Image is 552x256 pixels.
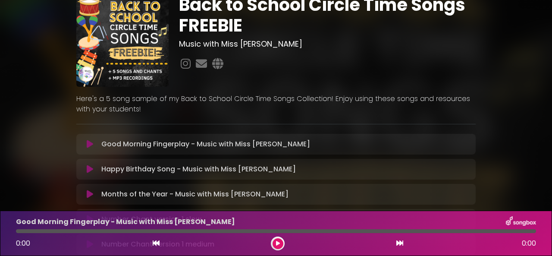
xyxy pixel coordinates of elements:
img: songbox-logo-white.png [506,216,536,228]
p: Here's a 5 song sample of my Back to School Circle Time Songs Collection! Enjoy using these songs... [76,94,476,114]
span: 0:00 [522,238,536,249]
h3: Music with Miss [PERSON_NAME] [179,39,476,49]
span: 0:00 [16,238,30,248]
p: Good Morning Fingerplay - Music with Miss [PERSON_NAME] [16,217,235,227]
p: Happy Birthday Song - Music with Miss [PERSON_NAME] [101,164,296,174]
p: Months of the Year - Music with Miss [PERSON_NAME] [101,189,289,199]
p: Good Morning Fingerplay - Music with Miss [PERSON_NAME] [101,139,310,149]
